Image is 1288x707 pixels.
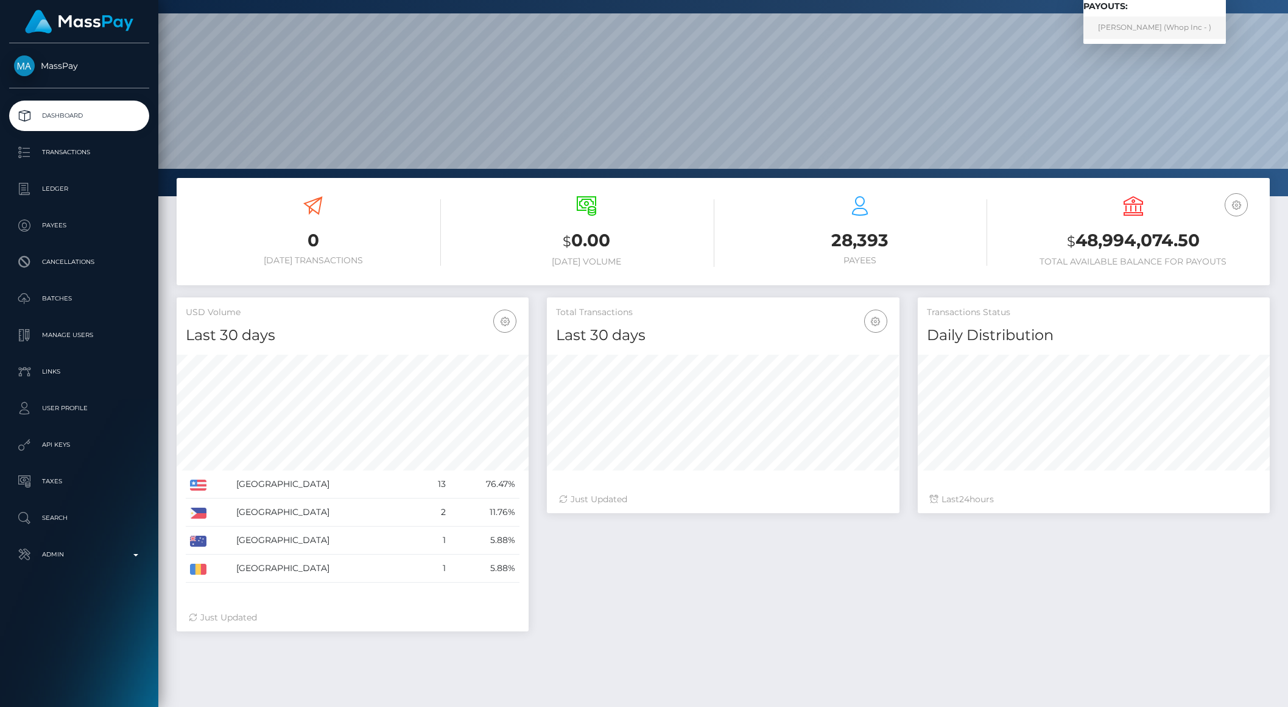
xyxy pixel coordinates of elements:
td: 2 [420,499,450,527]
p: Dashboard [14,107,144,125]
a: API Keys [9,430,149,460]
h6: Payees [733,255,988,266]
div: Just Updated [559,493,887,506]
a: Dashboard [9,101,149,131]
h6: [DATE] Volume [459,257,714,267]
h3: 0 [186,229,441,252]
p: Links [14,363,144,381]
img: MassPay Logo [25,10,133,34]
img: AU.png [190,536,206,547]
a: Admin [9,539,149,570]
p: Admin [14,545,144,564]
a: Search [9,503,149,533]
p: Ledger [14,180,144,198]
td: 5.88% [450,555,519,583]
p: Batches [14,290,144,308]
small: $ [563,233,571,250]
a: Cancellations [9,247,149,277]
a: Manage Users [9,320,149,350]
span: 24 [959,494,970,505]
h5: Total Transactions [556,307,890,319]
div: Last hours [930,493,1258,506]
p: Transactions [14,143,144,162]
img: MassPay [14,55,35,76]
span: MassPay [9,60,149,71]
a: User Profile [9,393,149,424]
p: Payees [14,216,144,235]
p: Taxes [14,472,144,491]
img: US.png [190,480,206,491]
h4: Daily Distribution [927,325,1261,346]
a: Taxes [9,466,149,497]
p: Manage Users [14,326,144,344]
img: PH.png [190,508,206,519]
p: User Profile [14,399,144,417]
td: [GEOGRAPHIC_DATA] [232,499,420,527]
p: API Keys [14,436,144,454]
h5: Transactions Status [927,307,1261,319]
td: [GEOGRAPHIC_DATA] [232,555,420,583]
h3: 0.00 [459,229,714,254]
td: 76.47% [450,471,519,499]
h6: [DATE] Transactions [186,255,441,266]
h6: Payouts: [1083,1,1226,12]
td: 1 [420,555,450,583]
h5: USD Volume [186,307,519,319]
a: Batches [9,283,149,314]
small: $ [1067,233,1075,250]
div: Just Updated [189,611,516,624]
h3: 28,393 [733,229,988,252]
h3: 48,994,074.50 [1005,229,1261,254]
a: Ledger [9,174,149,204]
p: Cancellations [14,253,144,271]
h6: Total Available Balance for Payouts [1005,257,1261,267]
h4: Last 30 days [556,325,890,346]
td: [GEOGRAPHIC_DATA] [232,527,420,555]
td: 11.76% [450,499,519,527]
a: Transactions [9,137,149,168]
a: [PERSON_NAME] (Whop Inc - ) [1083,16,1226,39]
p: Search [14,509,144,527]
a: Payees [9,210,149,241]
td: 13 [420,471,450,499]
h4: Last 30 days [186,325,519,346]
a: Links [9,357,149,387]
td: 5.88% [450,527,519,555]
td: 1 [420,527,450,555]
img: RO.png [190,564,206,575]
td: [GEOGRAPHIC_DATA] [232,471,420,499]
